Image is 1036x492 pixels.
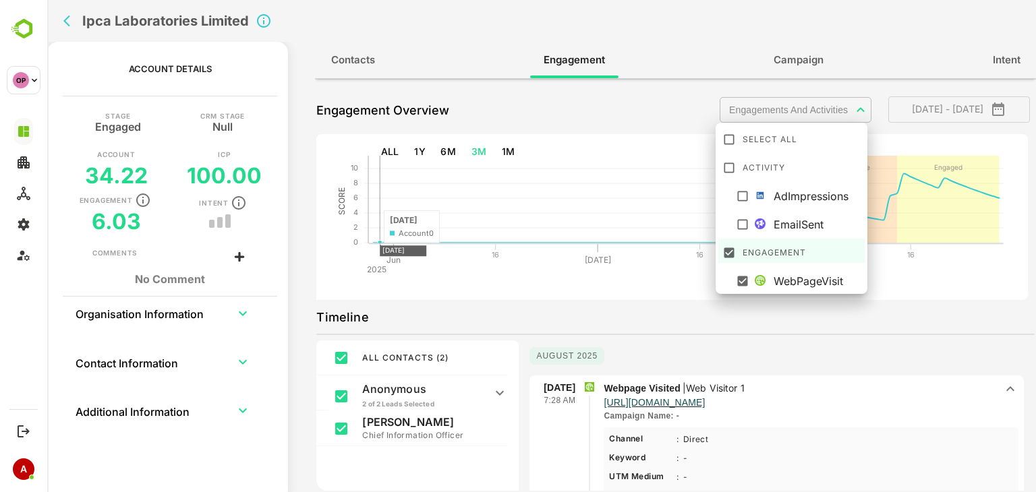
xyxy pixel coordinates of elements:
img: smartlead.png [708,218,718,229]
div: WebPageVisit [726,273,812,289]
img: BambooboxLogoMark.f1c84d78b4c51b1a7b5f700c9845e183.svg [7,16,41,42]
div: EmailSent [726,216,812,233]
div: Engagement [695,240,815,262]
div: AdImpressions [726,188,812,204]
img: bamboobox.png [708,275,718,286]
button: Logout [14,422,32,440]
div: OP [13,72,29,88]
div: A [13,458,34,480]
img: linkedin.png [708,190,718,201]
div: Activity [695,155,815,177]
div: Select All [695,127,815,148]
